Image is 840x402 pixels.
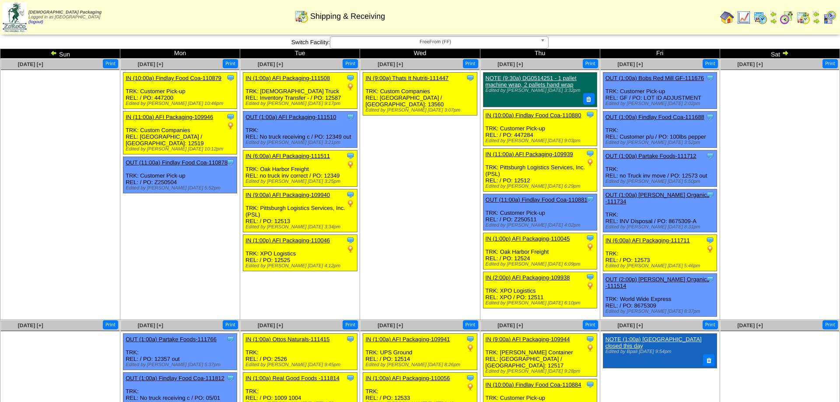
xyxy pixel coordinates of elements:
div: Edited by [PERSON_NAME] [DATE] 5:50pm [605,179,717,184]
img: Tooltip [586,335,595,343]
button: Print [703,59,718,68]
button: Print [463,320,478,329]
div: TRK: Oak Harbor Freight REL: / PO: 12524 [483,233,597,269]
a: IN (10:00a) Findlay Food Coa-110884 [486,381,581,388]
div: TRK: REL: Customer p/u / PO: 100lbs pepper [603,112,717,148]
td: Thu [480,49,600,59]
div: TRK: REL: / PO: 12357 out [123,334,237,370]
div: Edited by [PERSON_NAME] [DATE] 2:02pm [605,101,717,106]
div: TRK: REL: no Truck inv move / PO: 12573 out [603,150,717,187]
img: arrowright.gif [770,17,777,24]
a: [DATE] [+] [138,61,163,67]
div: Edited by [PERSON_NAME] [DATE] 10:46pm [126,101,237,106]
button: Delete Note [703,354,714,366]
img: calendarcustomer.gif [822,10,836,24]
button: Print [583,320,598,329]
img: calendarprod.gif [753,10,767,24]
img: calendarblend.gif [780,10,794,24]
td: Sat [720,49,840,59]
img: PO [346,160,355,169]
button: Print [463,59,478,68]
td: Mon [120,49,240,59]
img: PO [466,382,475,391]
img: PO [226,121,235,130]
div: TRK: Customer Pick-up REL: / PO: Z250511 [483,194,597,230]
div: Edited by [PERSON_NAME] [DATE] 5:52pm [126,185,237,191]
span: [DATE] [+] [497,61,523,67]
a: IN (1:00a) AFI Packaging-110056 [365,375,450,381]
button: Print [343,320,358,329]
div: TRK: REL: / PO: 2526 [243,334,357,370]
img: arrowleft.gif [813,10,820,17]
img: Tooltip [346,73,355,82]
a: OUT (1:00a) AFI Packaging-111510 [245,114,336,120]
img: PO [466,343,475,352]
a: IN (1:00a) AFI Packaging-111508 [245,75,330,81]
a: IN (6:00a) AFI Packaging-111711 [605,237,690,244]
a: IN (1:00a) Ottos Naturals-111415 [245,336,329,343]
a: OUT (1:00a) Partake Foods-111712 [605,153,696,159]
div: Edited by [PERSON_NAME] [DATE] 9:45pm [245,362,357,367]
img: calendarinout.gif [294,9,308,23]
div: TRK: [DEMOGRAPHIC_DATA] Truck REL: Inventory Transfer - / PO: 12587 [243,73,357,109]
button: Print [343,59,358,68]
td: Wed [360,49,480,59]
a: [DATE] [+] [258,61,283,67]
div: TRK: Oak Harbor Freight REL: no truck inv correct / PO: 12349 [243,150,357,187]
a: [DATE] [+] [738,61,763,67]
div: Edited by [PERSON_NAME] [DATE] 8:26pm [365,362,476,367]
img: PO [346,245,355,253]
button: Print [103,320,118,329]
img: Tooltip [346,335,355,343]
button: Print [103,59,118,68]
td: Tue [240,49,360,59]
div: TRK: [PERSON_NAME] Container REL: [GEOGRAPHIC_DATA] / [GEOGRAPHIC_DATA]: 12517 [483,334,597,377]
div: Edited by [PERSON_NAME] [DATE] 4:12pm [245,263,357,269]
span: Logged in as [GEOGRAPHIC_DATA] [28,10,101,24]
div: Edited by [PERSON_NAME] [DATE] 5:37pm [126,362,237,367]
div: Edited by [PERSON_NAME] [DATE] 10:12pm [126,147,237,152]
a: IN (9:00a) AFI Packaging-109940 [245,192,330,198]
img: calendarinout.gif [796,10,810,24]
img: PO [346,82,355,91]
div: Edited by [PERSON_NAME] [DATE] 3:07pm [365,108,476,113]
div: Edited by [PERSON_NAME] [DATE] 9:17pm [245,101,357,106]
a: [DATE] [+] [18,61,43,67]
a: [DATE] [+] [258,322,283,329]
img: zoroco-logo-small.webp [3,3,27,32]
div: Edited by [PERSON_NAME] [DATE] 9:28pm [486,369,597,374]
img: PO [706,245,714,253]
a: (logout) [28,20,43,24]
a: [DATE] [+] [378,322,403,329]
img: line_graph.gif [737,10,751,24]
div: TRK: REL: INV Disposal / PO: 8675309-A [603,189,717,232]
div: TRK: Custom Companies REL: [GEOGRAPHIC_DATA] / [GEOGRAPHIC_DATA]: 13560 [363,73,477,115]
a: IN (1:00a) Real Good Foods -111814 [245,375,339,381]
a: OUT (1:00a) Bobs Red Mill GF-111676 [605,75,704,81]
div: Edited by [PERSON_NAME] [DATE] 6:29pm [486,184,597,189]
a: [DATE] [+] [378,61,403,67]
a: IN (11:00a) AFI Packaging-109946 [126,114,213,120]
a: [DATE] [+] [138,322,163,329]
button: Print [223,59,238,68]
a: IN (1:00p) AFI Packaging-110045 [486,235,570,242]
a: [DATE] [+] [617,322,643,329]
div: Edited by [PERSON_NAME] [DATE] 3:21pm [245,140,357,145]
img: Tooltip [346,190,355,199]
img: home.gif [720,10,734,24]
button: Delete Note [583,93,595,105]
div: Edited by [PERSON_NAME] [DATE] 5:46pm [605,263,717,269]
span: [DATE] [+] [18,322,43,329]
a: [DATE] [+] [617,61,643,67]
img: Tooltip [706,190,714,199]
img: Tooltip [466,335,475,343]
a: IN (6:00a) AFI Packaging-111511 [245,153,330,159]
a: OUT (1:00a) Partake Foods-111766 [126,336,217,343]
a: IN (2:00p) AFI Packaging-109938 [486,274,570,281]
a: OUT (1:00a) Findlay Food Coa-111688 [605,114,704,120]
